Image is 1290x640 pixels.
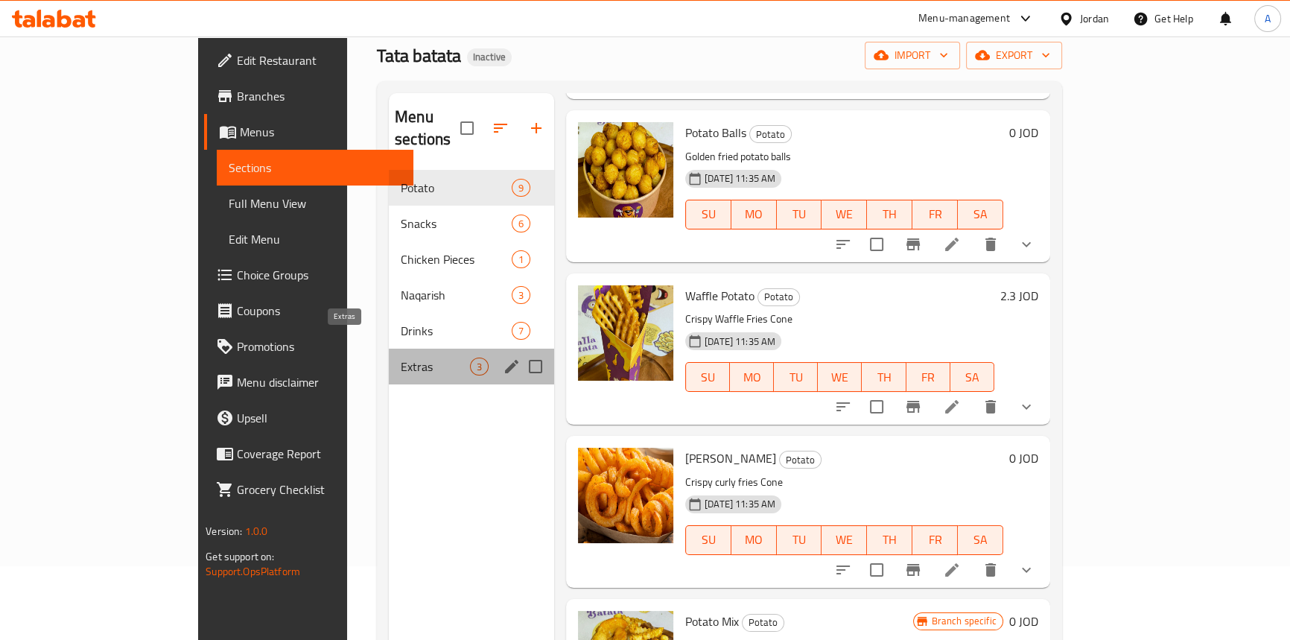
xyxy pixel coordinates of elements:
[512,181,530,195] span: 9
[237,51,401,69] span: Edit Restaurant
[822,200,867,229] button: WE
[204,114,413,150] a: Menus
[512,179,530,197] div: items
[827,203,861,225] span: WE
[783,529,816,551] span: TU
[470,358,489,376] div: items
[699,335,781,349] span: [DATE] 11:35 AM
[906,362,950,392] button: FR
[895,552,931,588] button: Branch-specific-item
[467,48,512,66] div: Inactive
[685,200,731,229] button: SU
[401,250,512,268] span: Chicken Pieces
[777,200,822,229] button: TU
[1009,448,1038,469] h6: 0 JOD
[943,561,961,579] a: Edit menu item
[229,230,401,248] span: Edit Menu
[685,473,1003,492] p: Crispy curly fries Cone
[731,200,777,229] button: MO
[774,362,818,392] button: TU
[237,445,401,463] span: Coverage Report
[204,329,413,364] a: Promotions
[685,121,746,144] span: Potato Balls
[204,472,413,507] a: Grocery Checklist
[501,355,523,378] button: edit
[467,51,512,63] span: Inactive
[512,324,530,338] span: 7
[825,552,861,588] button: sort-choices
[518,110,554,146] button: Add section
[825,226,861,262] button: sort-choices
[779,451,822,469] div: Potato
[699,171,781,186] span: [DATE] 11:35 AM
[217,150,413,186] a: Sections
[918,203,952,225] span: FR
[237,373,401,391] span: Menu disclaimer
[749,125,792,143] div: Potato
[730,362,774,392] button: MO
[578,285,673,381] img: Waffle Potato
[978,46,1050,65] span: export
[958,525,1003,555] button: SA
[862,362,906,392] button: TH
[1080,10,1109,27] div: Jordan
[958,200,1003,229] button: SA
[736,367,768,388] span: MO
[229,194,401,212] span: Full Menu View
[1017,398,1035,416] svg: Show Choices
[512,288,530,302] span: 3
[237,87,401,105] span: Branches
[685,285,754,307] span: Waffle Potato
[692,367,724,388] span: SU
[401,322,512,340] div: Drinks
[825,389,861,425] button: sort-choices
[389,206,554,241] div: Snacks6
[912,367,944,388] span: FR
[685,310,994,329] p: Crispy Waffle Fries Cone
[818,362,862,392] button: WE
[973,389,1008,425] button: delete
[1008,389,1044,425] button: show more
[1009,611,1038,632] h6: 0 JOD
[861,554,892,586] span: Select to update
[389,277,554,313] div: Naqarish3
[865,42,960,69] button: import
[401,358,470,376] span: Extras
[780,367,812,388] span: TU
[758,288,799,305] span: Potato
[1017,235,1035,253] svg: Show Choices
[204,42,413,78] a: Edit Restaurant
[943,398,961,416] a: Edit menu item
[861,391,892,422] span: Select to update
[512,250,530,268] div: items
[229,159,401,177] span: Sections
[868,367,900,388] span: TH
[950,362,994,392] button: SA
[1017,561,1035,579] svg: Show Choices
[240,123,401,141] span: Menus
[217,221,413,257] a: Edit Menu
[918,529,952,551] span: FR
[731,525,777,555] button: MO
[743,614,784,631] span: Potato
[973,552,1008,588] button: delete
[377,39,461,72] span: Tata batata
[512,253,530,267] span: 1
[512,322,530,340] div: items
[237,266,401,284] span: Choice Groups
[973,226,1008,262] button: delete
[685,148,1003,166] p: Golden fried potato balls
[578,122,673,218] img: Potato Balls
[401,215,512,232] span: Snacks
[389,241,554,277] div: Chicken Pieces1
[401,179,512,197] span: Potato
[578,448,673,543] img: Curly Potato
[912,525,958,555] button: FR
[389,170,554,206] div: Potato9
[1008,226,1044,262] button: show more
[471,360,488,374] span: 3
[757,288,800,306] div: Potato
[483,110,518,146] span: Sort sections
[204,78,413,114] a: Branches
[750,126,791,143] span: Potato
